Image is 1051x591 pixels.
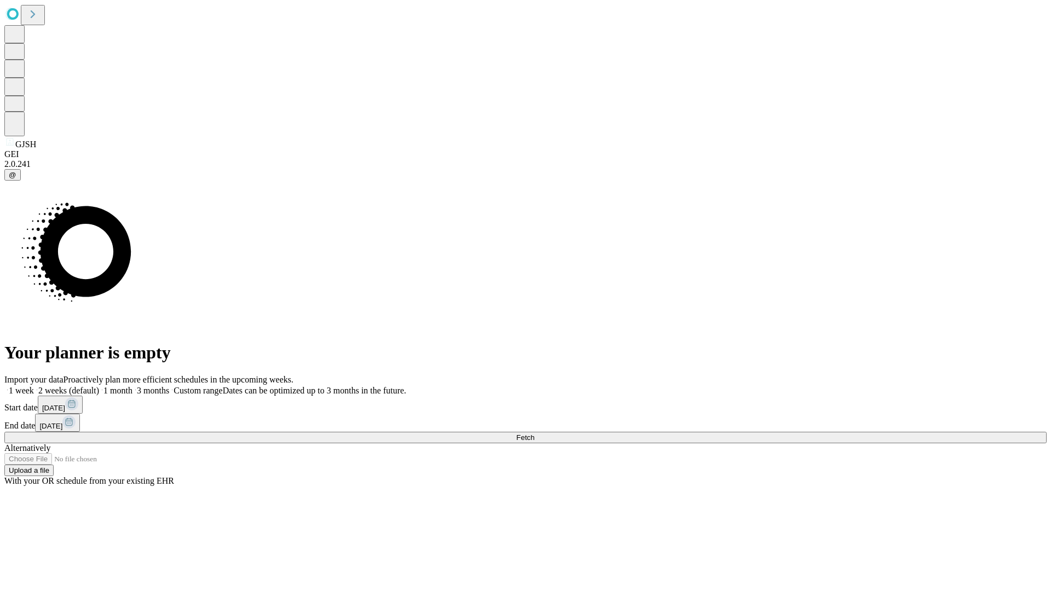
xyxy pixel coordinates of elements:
span: With your OR schedule from your existing EHR [4,476,174,485]
button: [DATE] [38,396,83,414]
span: [DATE] [39,422,62,430]
button: Upload a file [4,465,54,476]
span: Custom range [174,386,222,395]
span: 1 month [103,386,132,395]
button: @ [4,169,21,181]
div: Start date [4,396,1047,414]
span: GJSH [15,140,36,149]
button: Fetch [4,432,1047,443]
span: Fetch [516,433,534,442]
span: @ [9,171,16,179]
span: Alternatively [4,443,50,453]
span: 1 week [9,386,34,395]
span: Dates can be optimized up to 3 months in the future. [223,386,406,395]
div: GEI [4,149,1047,159]
div: 2.0.241 [4,159,1047,169]
h1: Your planner is empty [4,343,1047,363]
div: End date [4,414,1047,432]
span: 3 months [137,386,169,395]
span: 2 weeks (default) [38,386,99,395]
button: [DATE] [35,414,80,432]
span: [DATE] [42,404,65,412]
span: Proactively plan more efficient schedules in the upcoming weeks. [63,375,293,384]
span: Import your data [4,375,63,384]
